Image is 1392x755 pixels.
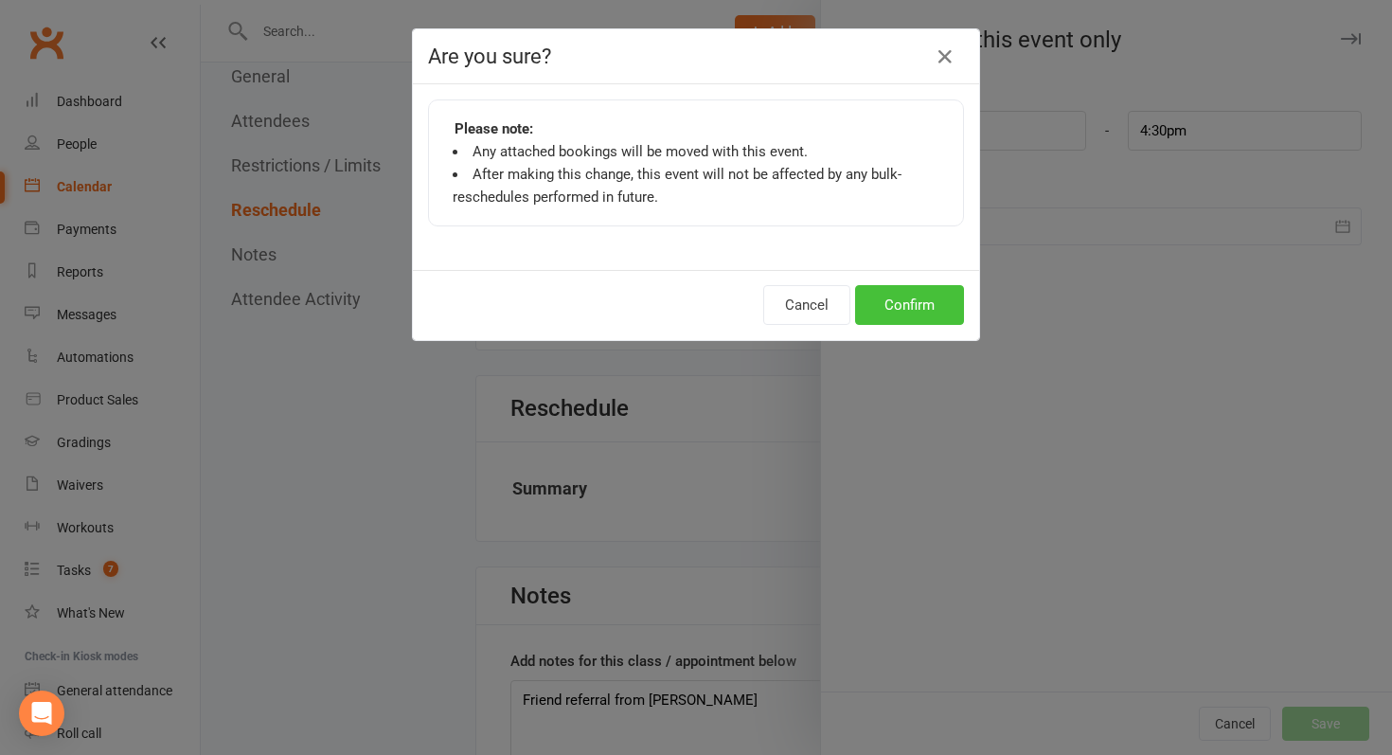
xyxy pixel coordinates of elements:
[453,163,939,208] li: After making this change, this event will not be affected by any bulk-reschedules performed in fu...
[763,285,850,325] button: Cancel
[453,140,939,163] li: Any attached bookings will be moved with this event.
[855,285,964,325] button: Confirm
[428,45,964,68] h4: Are you sure?
[455,117,533,140] strong: Please note:
[930,42,960,72] button: Close
[19,691,64,736] div: Open Intercom Messenger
